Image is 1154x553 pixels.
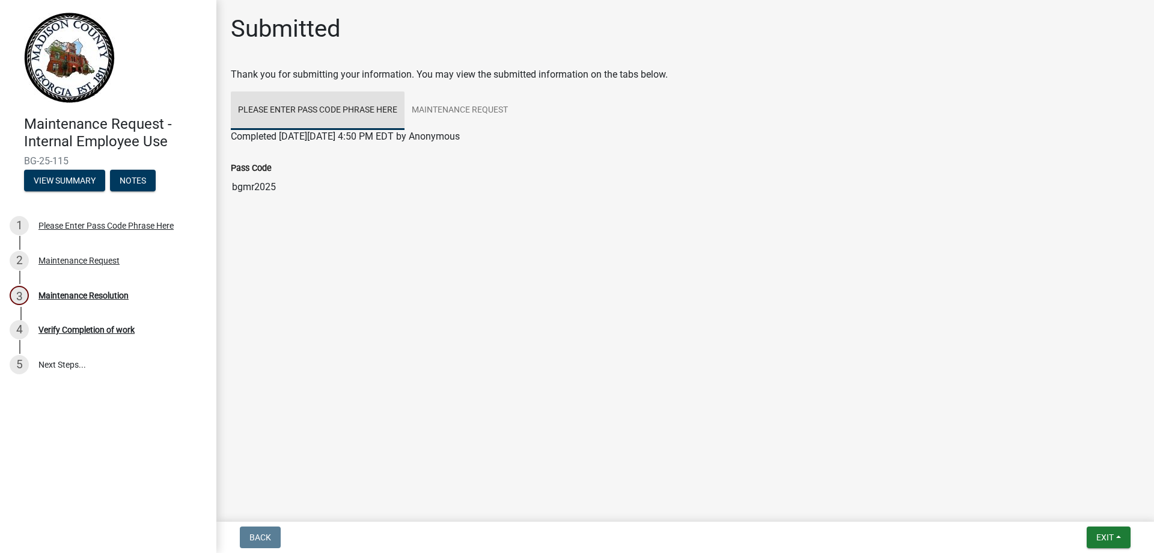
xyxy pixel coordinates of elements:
[10,320,29,339] div: 4
[38,326,135,334] div: Verify Completion of work
[231,14,341,43] h1: Submitted
[231,131,460,142] span: Completed [DATE][DATE] 4:50 PM EDT by Anonymous
[38,291,129,300] div: Maintenance Resolution
[10,286,29,305] div: 3
[24,176,105,186] wm-modal-confirm: Summary
[231,67,1140,82] div: Thank you for submitting your information. You may view the submitted information on the tabs below.
[249,533,271,542] span: Back
[405,91,515,130] a: Maintenance Request
[110,176,156,186] wm-modal-confirm: Notes
[24,13,115,103] img: Madison County, Georgia
[24,170,105,191] button: View Summary
[10,355,29,374] div: 5
[110,170,156,191] button: Notes
[38,256,120,265] div: Maintenance Request
[231,91,405,130] a: Please Enter Pass Code Phrase Here
[24,155,192,167] span: BG-25-115
[10,216,29,235] div: 1
[1087,527,1131,548] button: Exit
[1096,533,1114,542] span: Exit
[231,164,272,173] label: Pass Code
[10,251,29,270] div: 2
[240,527,281,548] button: Back
[38,221,174,230] div: Please Enter Pass Code Phrase Here
[24,116,207,150] h4: Maintenance Request - Internal Employee Use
